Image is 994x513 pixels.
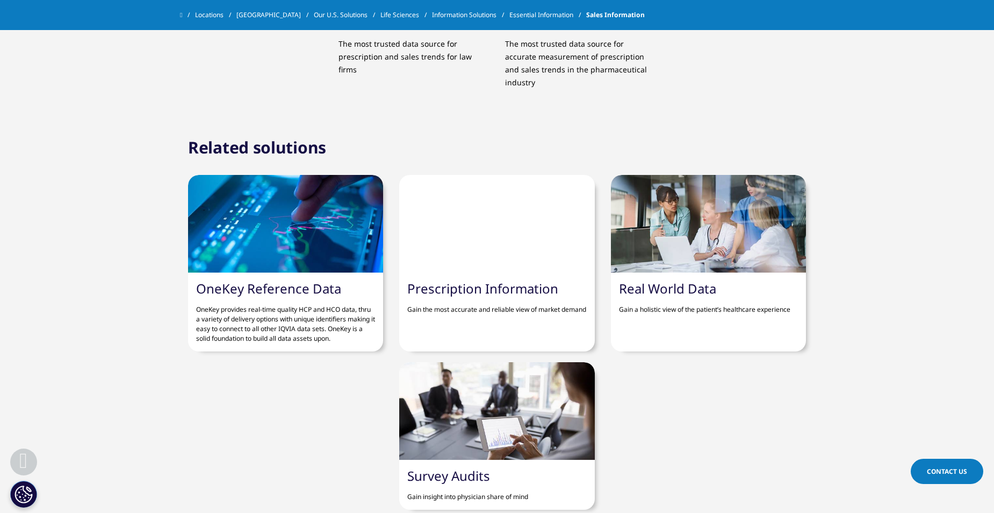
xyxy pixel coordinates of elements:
p: The most trusted data source for accurate measurement of prescription and sales trends in the pha... [505,30,656,89]
a: Real World Data [619,280,716,297]
a: Information Solutions [432,5,509,25]
a: Life Sciences [380,5,432,25]
a: OneKey Reference Data [196,280,341,297]
a: [GEOGRAPHIC_DATA] [236,5,314,25]
a: Survey Audits [407,467,490,485]
p: The most trusted data source for prescription and sales trends for law firms [338,30,489,76]
a: Locations [195,5,236,25]
a: Contact Us [911,459,983,484]
span: Sales Information [586,5,645,25]
a: Our U.S. Solutions [314,5,380,25]
h2: Related solutions [188,137,326,158]
p: Gain a holistic view of the patient’s healthcare experience [619,297,798,314]
p: Gain the most accurate and reliable view of market demand [407,297,586,314]
p: OneKey provides real-time quality HCP and HCO data, thru a variety of delivery options with uniqu... [196,297,375,343]
p: Gain insight into physician share of mind [407,484,586,502]
a: Essential Information [509,5,586,25]
span: Contact Us [927,467,967,476]
a: Prescription Information [407,280,558,297]
button: Cookies Settings [10,481,37,508]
